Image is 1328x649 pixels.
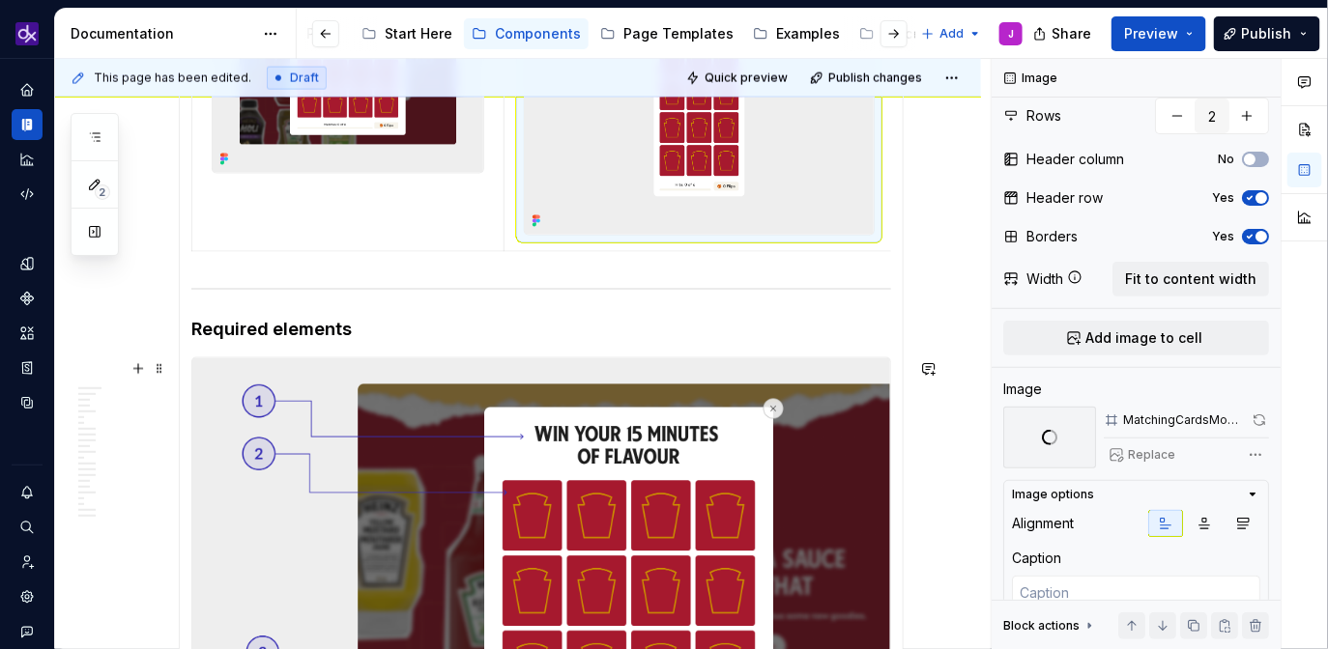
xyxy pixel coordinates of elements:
[12,477,43,508] button: Notifications
[12,179,43,210] a: Code automation
[1003,612,1097,639] div: Block actions
[12,387,43,418] a: Data sources
[15,22,39,45] img: 0784b2da-6f85-42e6-8793-4468946223dc.png
[1012,549,1061,568] div: Caption
[12,283,43,314] a: Components
[1012,487,1260,502] button: Image options
[1218,152,1234,167] label: No
[290,71,319,86] span: Draft
[12,144,43,175] a: Analytics
[12,616,43,647] button: Contact support
[1026,269,1063,289] div: Width
[1012,514,1074,533] div: Alignment
[1008,26,1014,42] div: J
[12,512,43,543] button: Search ⌘K
[12,74,43,105] a: Home
[495,24,581,43] div: Components
[12,318,43,349] a: Assets
[1003,380,1042,399] div: Image
[1024,16,1104,51] button: Share
[776,24,840,43] div: Examples
[1212,229,1234,244] label: Yes
[1125,269,1256,289] span: Fit to content width
[592,18,741,49] a: Page Templates
[191,319,891,342] h4: Required elements
[680,65,796,92] button: Quick preview
[1111,16,1206,51] button: Preview
[1003,321,1269,355] button: Add image to cell
[12,581,43,612] a: Settings
[804,65,931,92] button: Publish changes
[1123,412,1245,428] div: MatchingCardsModal - Mobile
[1026,150,1124,169] div: Header column
[152,14,755,53] div: Page tree
[915,20,988,47] button: Add
[939,26,964,42] span: Add
[705,71,788,86] span: Quick preview
[1214,16,1320,51] button: Publish
[1026,106,1061,126] div: Rows
[1124,24,1178,43] span: Preview
[745,18,848,49] a: Examples
[1052,24,1091,43] span: Share
[1026,227,1078,246] div: Borders
[464,18,589,49] a: Components
[623,24,734,43] div: Page Templates
[12,353,43,383] a: Storybook stories
[12,248,43,279] a: Design tokens
[94,71,251,86] span: This page has been edited.
[12,109,43,140] a: Documentation
[1012,487,1094,502] div: Image options
[1085,328,1202,348] span: Add image to cell
[1242,24,1292,43] span: Publish
[71,24,253,43] div: Documentation
[1212,190,1234,206] label: Yes
[1112,262,1269,296] button: Fit to content width
[95,184,110,200] span: 2
[385,24,452,43] div: Start Here
[354,18,460,49] a: Start Here
[1026,188,1103,208] div: Header row
[12,547,43,578] a: Invite team
[828,71,922,86] span: Publish changes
